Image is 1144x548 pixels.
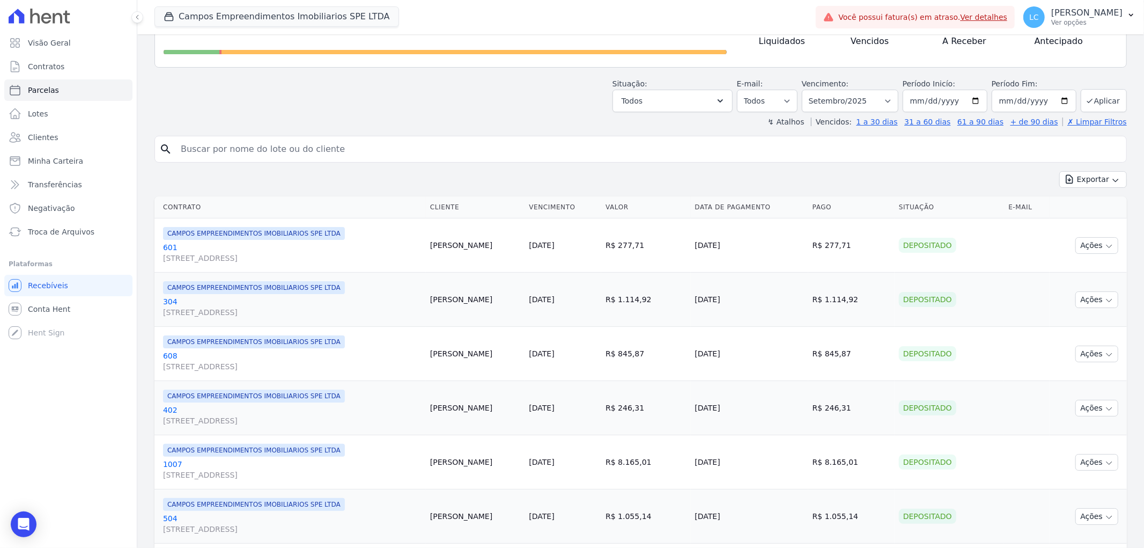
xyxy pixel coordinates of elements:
[525,196,601,218] th: Vencimento
[601,435,690,489] td: R$ 8.165,01
[163,350,422,372] a: 608[STREET_ADDRESS]
[28,132,58,143] span: Clientes
[4,32,132,54] a: Visão Geral
[802,79,848,88] label: Vencimento:
[691,273,808,327] td: [DATE]
[691,327,808,381] td: [DATE]
[4,56,132,77] a: Contratos
[28,280,68,291] span: Recebíveis
[163,335,345,348] span: CAMPOS EMPREENDIMENTOS IMOBILIARIOS SPE LTDA
[174,138,1122,160] input: Buscar por nome do lote ou do cliente
[992,78,1076,90] label: Período Fim:
[601,196,690,218] th: Valor
[163,361,422,372] span: [STREET_ADDRESS]
[903,79,955,88] label: Período Inicío:
[426,381,525,435] td: [PERSON_NAME]
[808,218,895,273] td: R$ 277,71
[4,150,132,172] a: Minha Carteira
[691,218,808,273] td: [DATE]
[767,118,804,126] label: ↯ Atalhos
[163,227,345,240] span: CAMPOS EMPREENDIMENTOS IMOBILIARIOS SPE LTDA
[426,273,525,327] td: [PERSON_NAME]
[808,489,895,544] td: R$ 1.055,14
[899,400,956,415] div: Depositado
[4,221,132,243] a: Troca de Arquivos
[1004,196,1049,218] th: E-mail
[28,61,64,72] span: Contratos
[28,203,75,214] span: Negativação
[529,349,554,358] a: [DATE]
[1051,8,1123,18] p: [PERSON_NAME]
[28,179,82,190] span: Transferências
[529,458,554,466] a: [DATE]
[426,327,525,381] td: [PERSON_NAME]
[28,226,94,237] span: Troca de Arquivos
[11,512,36,537] div: Open Intercom Messenger
[601,327,690,381] td: R$ 845,87
[426,196,525,218] th: Cliente
[899,292,956,307] div: Depositado
[426,218,525,273] td: [PERSON_NAME]
[163,498,345,511] span: CAMPOS EMPREENDIMENTOS IMOBILIARIOS SPE LTDA
[691,381,808,435] td: [DATE]
[899,509,956,524] div: Depositado
[1062,118,1127,126] a: ✗ Limpar Filtros
[163,242,422,264] a: 601[STREET_ADDRESS]
[957,118,1003,126] a: 61 a 90 dias
[808,327,895,381] td: R$ 845,87
[622,94,643,107] span: Todos
[1075,454,1118,471] button: Ações
[1059,171,1127,188] button: Exportar
[601,273,690,327] td: R$ 1.114,92
[838,12,1007,23] span: Você possui fatura(s) em atraso.
[4,127,132,148] a: Clientes
[895,196,1005,218] th: Situação
[163,253,422,264] span: [STREET_ADDRESS]
[808,273,895,327] td: R$ 1.114,92
[426,435,525,489] td: [PERSON_NAME]
[163,296,422,318] a: 304[STREET_ADDRESS]
[163,405,422,426] a: 402[STREET_ADDRESS]
[163,390,345,403] span: CAMPOS EMPREENDIMENTOS IMOBILIARIOS SPE LTDA
[601,218,690,273] td: R$ 277,71
[529,404,554,412] a: [DATE]
[28,38,71,48] span: Visão Geral
[899,238,956,253] div: Depositado
[4,198,132,219] a: Negativação
[154,6,399,27] button: Campos Empreendimentos Imobiliarios SPE LTDA
[1029,13,1039,21] span: LC
[737,79,763,88] label: E-mail:
[961,13,1008,21] a: Ver detalhes
[857,118,898,126] a: 1 a 30 dias
[1075,291,1118,308] button: Ações
[163,307,422,318] span: [STREET_ADDRESS]
[1081,89,1127,112] button: Aplicar
[163,415,422,426] span: [STREET_ADDRESS]
[163,470,422,480] span: [STREET_ADDRESS]
[759,35,833,48] h4: Liquidados
[28,156,83,166] span: Minha Carteira
[851,35,925,48] h4: Vencidos
[808,381,895,435] td: R$ 246,31
[28,304,70,315] span: Conta Hent
[163,524,422,535] span: [STREET_ADDRESS]
[899,455,956,470] div: Depositado
[4,174,132,195] a: Transferências
[904,118,950,126] a: 31 a 60 dias
[811,118,852,126] label: Vencidos:
[163,281,345,294] span: CAMPOS EMPREENDIMENTOS IMOBILIARIOS SPE LTDA
[1075,346,1118,362] button: Ações
[899,346,956,361] div: Depositado
[1075,237,1118,254] button: Ações
[426,489,525,544] td: [PERSON_NAME]
[691,489,808,544] td: [DATE]
[1075,400,1118,417] button: Ações
[612,90,733,112] button: Todos
[529,512,554,521] a: [DATE]
[4,275,132,296] a: Recebíveis
[601,489,690,544] td: R$ 1.055,14
[612,79,647,88] label: Situação:
[1015,2,1144,32] button: LC [PERSON_NAME] Ver opções
[4,79,132,101] a: Parcelas
[28,85,59,96] span: Parcelas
